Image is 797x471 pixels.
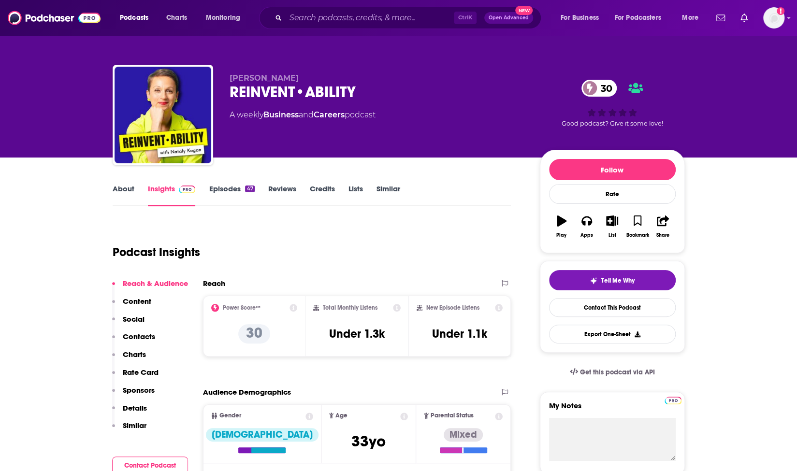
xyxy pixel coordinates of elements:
[763,7,784,29] span: Logged in as CaveHenricks
[562,120,663,127] span: Good podcast? Give it some love!
[223,304,261,311] h2: Power Score™
[549,209,574,244] button: Play
[112,314,145,332] button: Social
[763,7,784,29] button: Show profile menu
[431,413,474,419] span: Parental Status
[286,10,454,26] input: Search podcasts, credits, & more...
[112,421,146,439] button: Similar
[314,110,345,119] a: Careers
[737,10,752,26] a: Show notifications dropdown
[682,11,698,25] span: More
[665,395,681,404] a: Pro website
[219,413,241,419] span: Gender
[609,10,675,26] button: open menu
[549,325,676,343] button: Export One-Sheet
[112,403,147,421] button: Details
[268,184,296,206] a: Reviews
[444,428,483,442] div: Mixed
[650,209,675,244] button: Share
[556,232,566,238] div: Play
[123,297,151,306] p: Content
[763,7,784,29] img: User Profile
[665,397,681,404] img: Podchaser Pro
[656,232,669,238] div: Share
[238,324,270,343] p: 30
[112,368,159,385] button: Rate Card
[615,11,661,25] span: For Podcasters
[203,279,225,288] h2: Reach
[160,10,193,26] a: Charts
[112,385,155,403] button: Sponsors
[263,110,299,119] a: Business
[166,11,187,25] span: Charts
[599,209,624,244] button: List
[123,332,155,341] p: Contacts
[562,360,663,384] a: Get this podcast via API
[179,186,196,193] img: Podchaser Pro
[484,12,533,24] button: Open AdvancedNew
[199,10,253,26] button: open menu
[335,413,348,419] span: Age
[112,332,155,350] button: Contacts
[120,11,148,25] span: Podcasts
[580,368,654,376] span: Get this podcast via API
[515,6,533,15] span: New
[609,232,616,238] div: List
[123,279,188,288] p: Reach & Audience
[112,279,188,297] button: Reach & Audience
[590,277,597,285] img: tell me why sparkle
[329,327,385,341] h3: Under 1.3k
[581,80,617,97] a: 30
[549,184,676,204] div: Rate
[123,421,146,430] p: Similar
[377,184,400,206] a: Similar
[123,385,155,395] p: Sponsors
[310,184,335,206] a: Credits
[601,277,635,285] span: Tell Me Why
[432,327,487,341] h3: Under 1.1k
[591,80,617,97] span: 30
[112,297,151,314] button: Content
[230,73,299,83] span: [PERSON_NAME]
[549,298,676,317] a: Contact This Podcast
[348,184,363,206] a: Lists
[549,270,676,290] button: tell me why sparkleTell Me Why
[777,7,784,15] svg: Add a profile image
[123,314,145,324] p: Social
[540,73,685,133] div: 30Good podcast? Give it some love!
[148,184,196,206] a: InsightsPodchaser Pro
[574,209,599,244] button: Apps
[454,12,477,24] span: Ctrl K
[625,209,650,244] button: Bookmark
[489,15,529,20] span: Open Advanced
[580,232,593,238] div: Apps
[230,109,376,121] div: A weekly podcast
[549,159,676,180] button: Follow
[123,368,159,377] p: Rate Card
[123,350,146,359] p: Charts
[323,304,377,311] h2: Total Monthly Listens
[554,10,611,26] button: open menu
[549,401,676,418] label: My Notes
[299,110,314,119] span: and
[351,432,386,451] span: 33 yo
[675,10,710,26] button: open menu
[206,428,319,442] div: [DEMOGRAPHIC_DATA]
[245,186,254,192] div: 47
[113,10,161,26] button: open menu
[206,11,240,25] span: Monitoring
[209,184,254,206] a: Episodes47
[268,7,551,29] div: Search podcasts, credits, & more...
[123,403,147,413] p: Details
[712,10,729,26] a: Show notifications dropdown
[112,350,146,368] button: Charts
[113,184,134,206] a: About
[8,9,101,27] img: Podchaser - Follow, Share and Rate Podcasts
[426,304,479,311] h2: New Episode Listens
[203,387,291,397] h2: Audience Demographics
[115,67,211,163] a: REINVENT•ABILITY
[561,11,599,25] span: For Business
[626,232,649,238] div: Bookmark
[113,245,200,259] h1: Podcast Insights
